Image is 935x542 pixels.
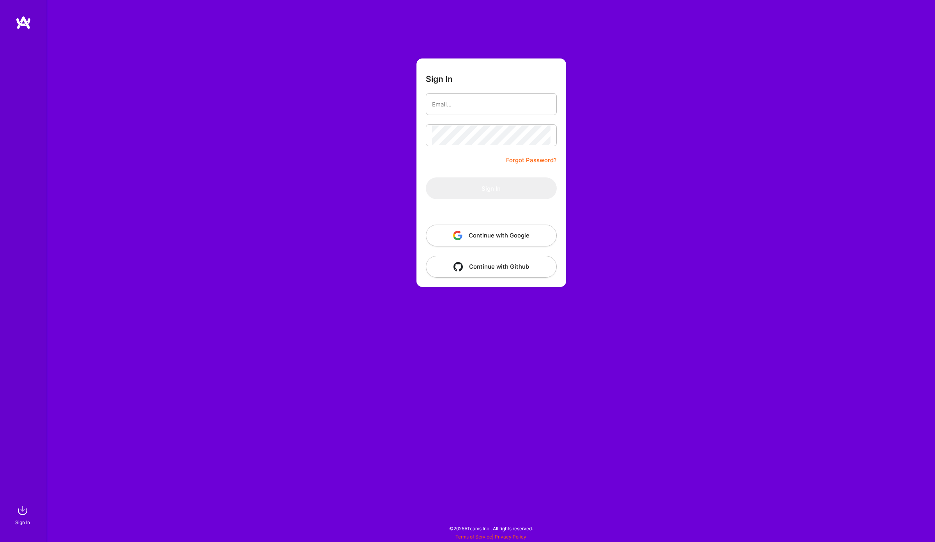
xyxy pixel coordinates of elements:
[426,74,453,84] h3: Sign In
[506,156,557,165] a: Forgot Password?
[15,518,30,526] div: Sign In
[426,256,557,278] button: Continue with Github
[15,503,30,518] img: sign in
[47,519,935,538] div: © 2025 ATeams Inc., All rights reserved.
[426,177,557,199] button: Sign In
[455,534,492,540] a: Terms of Service
[453,262,463,271] img: icon
[16,503,30,526] a: sign inSign In
[495,534,526,540] a: Privacy Policy
[432,94,550,114] input: Email...
[453,231,462,240] img: icon
[455,534,526,540] span: |
[16,16,31,30] img: logo
[426,225,557,246] button: Continue with Google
